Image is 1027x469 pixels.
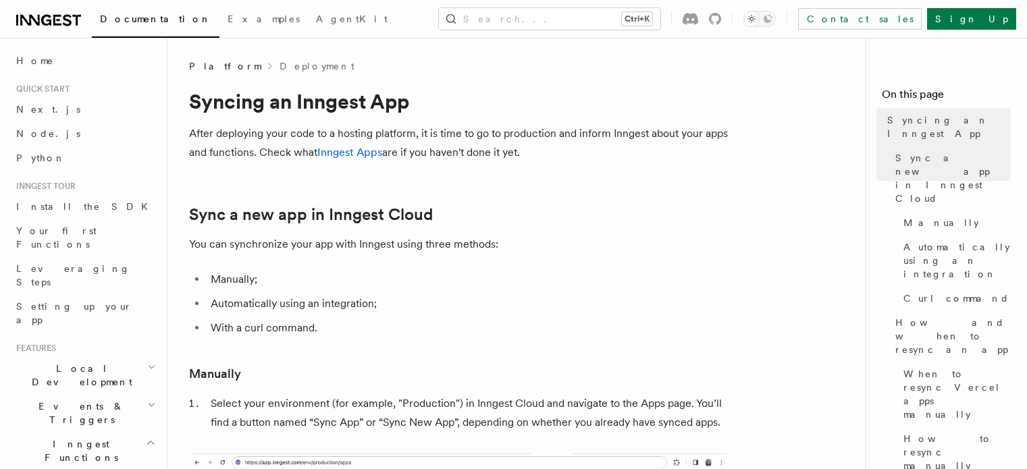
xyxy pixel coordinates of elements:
[882,86,1011,108] h4: On this page
[16,128,80,139] span: Node.js
[92,4,219,38] a: Documentation
[16,263,130,287] span: Leveraging Steps
[11,146,159,170] a: Python
[898,286,1011,310] a: Curl command
[895,151,1011,205] span: Sync a new app in Inngest Cloud
[11,399,147,426] span: Events & Triggers
[16,104,80,115] span: Next.js
[11,362,147,389] span: Local Development
[11,356,159,394] button: Local Development
[189,235,729,254] p: You can synchronize your app with Inngest using three methods:
[308,4,396,36] a: AgentKit
[189,205,433,224] a: Sync a new app in Inngest Cloud
[798,8,922,30] a: Contact sales
[439,8,660,30] button: Search...Ctrl+K
[207,394,729,432] li: Select your environment (for example, "Production") in Inngest Cloud and navigate to the Apps pag...
[11,84,70,94] span: Quick start
[887,113,1011,140] span: Syncing an Inngest App
[903,240,1011,281] span: Automatically using an integration
[898,235,1011,286] a: Automatically using an integration
[903,216,979,229] span: Manually
[11,394,159,432] button: Events & Triggers
[317,146,382,159] a: Inngest Apps
[898,362,1011,426] a: When to resync Vercel apps manually
[219,4,308,36] a: Examples
[16,225,97,250] span: Your first Functions
[890,310,1011,362] a: How and when to resync an app
[890,146,1011,211] a: Sync a new app in Inngest Cloud
[16,301,132,325] span: Setting up your app
[898,211,1011,235] a: Manually
[11,121,159,146] a: Node.js
[189,59,261,73] span: Platform
[11,437,146,464] span: Inngest Functions
[11,194,159,219] a: Install the SDK
[743,11,776,27] button: Toggle dark mode
[11,256,159,294] a: Leveraging Steps
[189,124,729,162] p: After deploying your code to a hosting platform, it is time to go to production and inform Innges...
[927,8,1016,30] a: Sign Up
[100,13,211,24] span: Documentation
[11,294,159,332] a: Setting up your app
[207,270,729,289] li: Manually;
[16,153,65,163] span: Python
[11,219,159,256] a: Your first Functions
[280,59,354,73] a: Deployment
[11,49,159,73] a: Home
[316,13,388,24] span: AgentKit
[11,181,76,192] span: Inngest tour
[903,292,1009,305] span: Curl command
[903,367,1011,421] span: When to resync Vercel apps manually
[228,13,300,24] span: Examples
[882,108,1011,146] a: Syncing an Inngest App
[895,316,1011,356] span: How and when to resync an app
[207,319,729,337] li: With a curl command.
[189,89,729,113] h1: Syncing an Inngest App
[207,294,729,313] li: Automatically using an integration;
[16,201,156,212] span: Install the SDK
[16,54,54,67] span: Home
[11,343,56,354] span: Features
[189,364,241,383] a: Manually
[11,97,159,121] a: Next.js
[622,12,652,26] kbd: Ctrl+K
